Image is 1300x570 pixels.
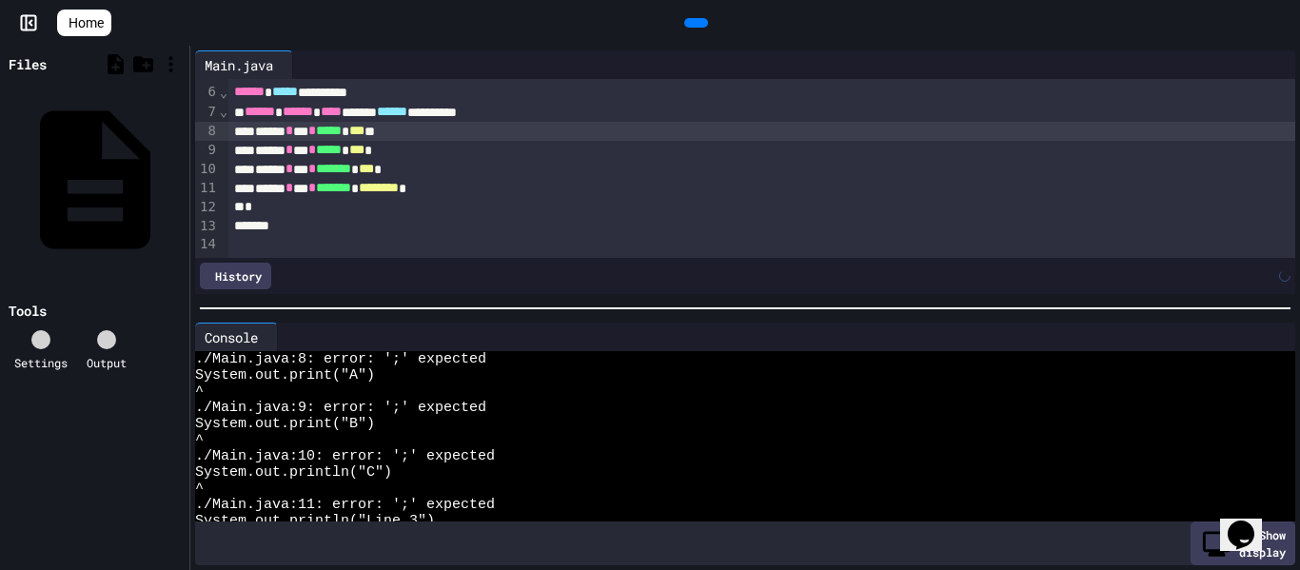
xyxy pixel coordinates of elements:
[200,263,271,289] div: History
[195,198,219,217] div: 12
[195,83,219,102] div: 6
[1220,494,1281,551] iframe: chat widget
[219,85,228,100] span: Fold line
[195,351,486,367] span: ./Main.java:8: error: ';' expected
[195,327,267,347] div: Console
[195,481,204,497] span: ^
[195,160,219,179] div: 10
[195,235,219,254] div: 14
[9,54,47,74] div: Files
[195,416,375,432] span: System.out.print("B")
[219,104,228,119] span: Fold line
[9,301,47,321] div: Tools
[195,103,219,122] div: 7
[195,497,495,513] span: ./Main.java:11: error: ';' expected
[57,10,111,36] a: Home
[14,354,68,371] div: Settings
[87,354,127,371] div: Output
[195,55,283,75] div: Main.java
[195,50,293,79] div: Main.java
[1191,521,1295,565] div: Show display
[69,13,104,32] span: Home
[195,448,495,464] span: ./Main.java:10: error: ';' expected
[195,179,219,198] div: 11
[195,383,204,400] span: ^
[195,122,219,141] div: 8
[195,367,375,383] span: System.out.print("A")
[195,464,392,481] span: System.out.println("C")
[195,513,435,529] span: System.out.println("Line 3")
[195,141,219,160] div: 9
[195,217,219,236] div: 13
[195,400,486,416] span: ./Main.java:9: error: ';' expected
[195,323,278,351] div: Console
[195,432,204,448] span: ^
